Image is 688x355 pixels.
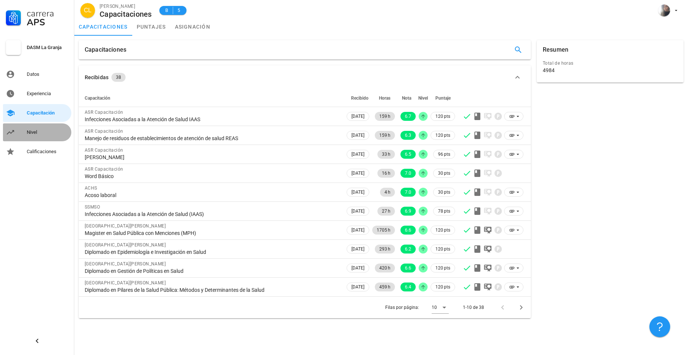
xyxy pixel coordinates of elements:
[85,129,123,134] span: ASR Capacitación
[100,3,152,10] div: [PERSON_NAME]
[85,40,126,59] div: Capacitaciones
[543,67,555,74] div: 4984
[85,192,339,199] div: Acoso laboral
[85,261,166,267] span: [GEOGRAPHIC_DATA][PERSON_NAME]
[405,283,411,291] span: 6.4
[85,204,100,210] span: SSMSO
[3,104,71,122] a: Capacitación
[405,131,411,140] span: 6.3
[164,7,170,14] span: B
[85,73,108,81] div: Recibidas
[438,188,450,196] span: 30 pts
[85,148,123,153] span: ASR Capacitación
[435,264,450,272] span: 120 pts
[79,65,531,89] button: Recibidas 38
[80,3,95,18] div: avatar
[438,207,450,215] span: 78 pts
[379,112,390,121] span: 159 h
[435,132,450,139] span: 120 pts
[438,151,450,158] span: 96 pts
[85,110,123,115] span: ASR Capacitación
[371,89,396,107] th: Horas
[85,96,110,101] span: Capacitación
[435,96,451,101] span: Puntaje
[405,188,411,197] span: 7.0
[417,89,429,107] th: Nivel
[382,169,390,178] span: 16 h
[515,301,528,314] button: Página siguiente
[405,169,411,178] span: 7.0
[85,249,339,255] div: Diplomado en Epidemiología e Investigación en Salud
[176,7,182,14] span: 5
[85,223,166,229] span: [GEOGRAPHIC_DATA][PERSON_NAME]
[405,245,411,254] span: 6.2
[351,169,364,177] span: [DATE]
[385,297,449,318] div: Filas por página:
[351,150,364,158] span: [DATE]
[3,143,71,161] a: Calificaciones
[27,110,68,116] div: Capacitación
[79,89,345,107] th: Capacitación
[351,283,364,291] span: [DATE]
[351,112,364,120] span: [DATE]
[27,91,68,97] div: Experiencia
[402,96,411,101] span: Nota
[85,185,97,191] span: ACHS
[405,264,411,272] span: 6.6
[463,304,484,311] div: 1-10 de 38
[85,116,339,123] div: Infecciones Asociadas a la Atención de Salud IAAS
[351,264,364,272] span: [DATE]
[418,96,428,101] span: Nivel
[405,112,411,121] span: 6.7
[85,211,339,217] div: Infecciones Asociadas a la Atención de Salud (IAAS)
[405,150,411,159] span: 6.5
[27,9,68,18] div: Carrera
[351,96,369,101] span: Recibido
[132,18,171,36] a: puntajes
[3,123,71,141] a: Nivel
[543,40,568,59] div: Resumen
[27,71,68,77] div: Datos
[382,207,390,216] span: 27 h
[351,226,364,234] span: [DATE]
[85,280,166,285] span: [GEOGRAPHIC_DATA][PERSON_NAME]
[435,245,450,253] span: 120 pts
[405,226,411,235] span: 6.6
[384,188,390,197] span: 4 h
[543,59,678,67] div: Total de horas
[379,96,390,101] span: Horas
[100,10,152,18] div: Capacitaciones
[435,283,450,291] span: 120 pts
[438,170,450,177] span: 30 pts
[432,304,437,311] div: 10
[382,150,390,159] span: 33 h
[351,188,364,196] span: [DATE]
[432,301,449,313] div: 10Filas por página:
[85,230,339,236] div: Magister en Salud Pública con Menciones (MPH)
[27,18,68,27] div: APS
[345,89,371,107] th: Recibido
[171,18,215,36] a: asignación
[435,226,450,234] span: 120 pts
[3,85,71,103] a: Experiencia
[377,226,390,235] span: 1705 h
[379,131,390,140] span: 159 h
[85,173,339,180] div: Word Básico
[379,264,390,272] span: 420 h
[3,65,71,83] a: Datos
[429,89,457,107] th: Puntaje
[435,113,450,120] span: 120 pts
[85,268,339,274] div: Diplomado en Gestión de Políticas en Salud
[351,245,364,253] span: [DATE]
[84,3,91,18] span: CL
[116,73,121,82] span: 38
[85,242,166,248] span: [GEOGRAPHIC_DATA][PERSON_NAME]
[379,245,390,254] span: 293 h
[85,287,339,293] div: Diplomado en Pilares de la Salud Pública: Métodos y Determinantes de la Salud
[85,167,123,172] span: ASR Capacitación
[27,129,68,135] div: Nivel
[85,154,339,161] div: [PERSON_NAME]
[351,207,364,215] span: [DATE]
[396,89,417,107] th: Nota
[27,45,68,51] div: DASM La Granja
